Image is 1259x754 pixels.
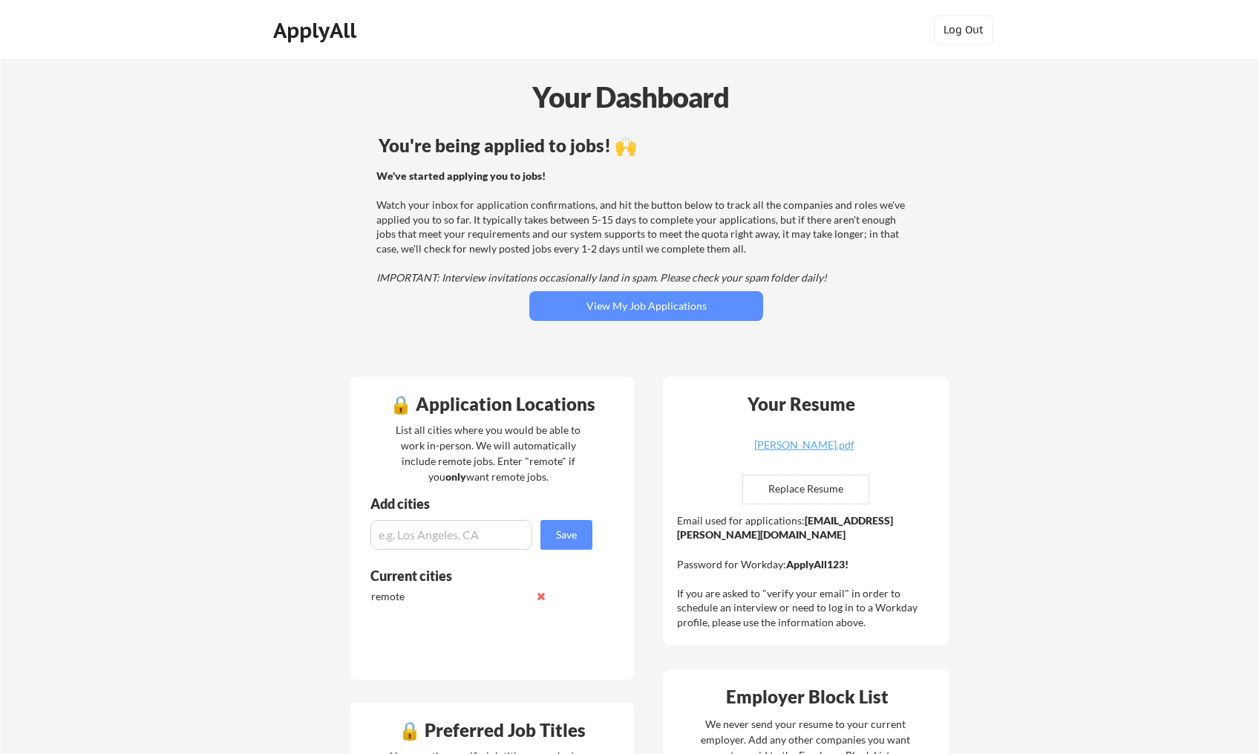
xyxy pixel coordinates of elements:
a: [PERSON_NAME].pdf [716,440,892,463]
input: e.g. Los Angeles, CA [370,520,532,550]
div: Watch your inbox for application confirmations, and hit the button below to track all the compani... [376,169,912,285]
strong: only [445,470,466,483]
div: ApplyAll [273,18,361,43]
div: Email used for applications: Password for Workday: If you are asked to "verify your email" in ord... [677,513,939,630]
div: 🔒 Application Locations [354,395,630,413]
div: 🔒 Preferred Job Titles [354,721,630,739]
strong: We've started applying you to jobs! [376,169,546,182]
div: remote [371,589,528,604]
em: IMPORTANT: Interview invitations occasionally land in spam. Please check your spam folder daily! [376,271,827,284]
div: Your Dashboard [1,76,1259,118]
strong: [EMAIL_ADDRESS][PERSON_NAME][DOMAIN_NAME] [677,514,893,542]
strong: ApplyAll123! [786,558,848,571]
div: Your Resume [727,395,874,413]
button: View My Job Applications [529,291,763,321]
div: Add cities [370,497,596,510]
button: Save [540,520,592,550]
button: Log Out [934,15,993,45]
div: Employer Block List [669,688,945,706]
div: [PERSON_NAME].pdf [716,440,892,450]
div: Current cities [370,569,576,582]
div: You're being applied to jobs! 🙌 [379,137,914,155]
div: List all cities where you would be able to work in-person. We will automatically include remote j... [386,422,590,484]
